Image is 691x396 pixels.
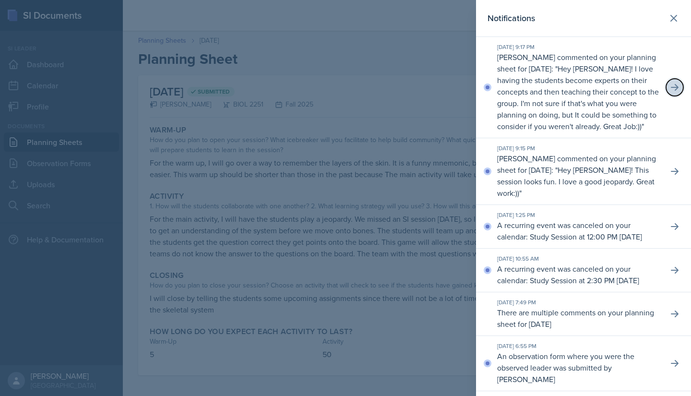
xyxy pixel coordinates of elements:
[497,307,660,330] p: There are multiple comments on your planning sheet for [DATE]
[497,219,660,242] p: A recurring event was canceled on your calendar: Study Session at 12:00 PM [DATE]
[497,263,660,286] p: A recurring event was canceled on your calendar: Study Session at 2:30 PM [DATE]
[497,350,660,385] p: An observation form where you were the observed leader was submitted by [PERSON_NAME]
[497,51,660,132] p: [PERSON_NAME] commented on your planning sheet for [DATE]: " "
[497,153,660,199] p: [PERSON_NAME] commented on your planning sheet for [DATE]: " "
[497,211,660,219] div: [DATE] 1:25 PM
[497,43,660,51] div: [DATE] 9:17 PM
[497,342,660,350] div: [DATE] 6:55 PM
[497,63,659,132] p: Hey [PERSON_NAME]! I love having the students become experts on their concepts and then teaching ...
[497,254,660,263] div: [DATE] 10:55 AM
[497,298,660,307] div: [DATE] 7:49 PM
[497,165,655,198] p: Hey [PERSON_NAME]! This session looks fun. I love a good jeopardy. Great work:))
[497,144,660,153] div: [DATE] 9:15 PM
[488,12,535,25] h2: Notifications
